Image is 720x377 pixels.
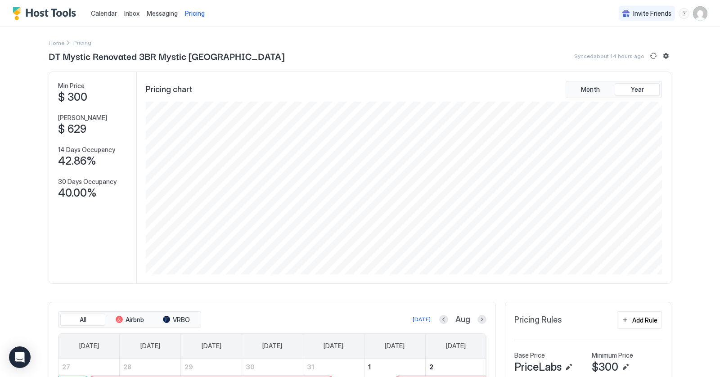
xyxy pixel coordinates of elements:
[455,314,470,325] span: Aug
[58,178,117,186] span: 30 Days Occupancy
[49,38,64,47] a: Home
[49,49,284,63] span: DT Mystic Renovated 3BR Mystic [GEOGRAPHIC_DATA]
[376,334,414,358] a: Friday
[315,334,352,358] a: Thursday
[411,314,432,325] button: [DATE]
[426,359,486,375] a: August 2, 2025
[514,315,562,325] span: Pricing Rules
[131,334,169,358] a: Monday
[413,315,431,323] div: [DATE]
[146,85,192,95] span: Pricing chart
[123,363,131,371] span: 28
[107,314,152,326] button: Airbnb
[58,154,96,168] span: 42.86%
[140,342,160,350] span: [DATE]
[568,83,613,96] button: Month
[79,342,99,350] span: [DATE]
[124,9,139,17] span: Inbox
[439,315,448,324] button: Previous month
[368,363,371,371] span: 1
[126,316,144,324] span: Airbnb
[514,351,545,359] span: Base Price
[91,9,117,18] a: Calendar
[563,362,574,373] button: Edit
[324,342,343,350] span: [DATE]
[632,315,657,325] div: Add Rule
[620,362,631,373] button: Edit
[581,85,600,94] span: Month
[62,363,70,371] span: 27
[437,334,475,358] a: Saturday
[446,342,466,350] span: [DATE]
[574,53,644,59] span: Synced about 14 hours ago
[58,82,85,90] span: Min Price
[58,186,97,200] span: 40.00%
[307,363,314,371] span: 31
[120,359,180,375] a: July 28, 2025
[58,359,119,375] a: July 27, 2025
[184,363,193,371] span: 29
[631,85,644,94] span: Year
[242,359,303,375] a: July 30, 2025
[58,146,115,154] span: 14 Days Occupancy
[679,8,689,19] div: menu
[49,40,64,46] span: Home
[566,81,662,98] div: tab-group
[154,314,199,326] button: VRBO
[185,9,205,18] span: Pricing
[58,90,87,104] span: $ 300
[147,9,178,18] a: Messaging
[73,39,91,46] span: Breadcrumb
[80,316,86,324] span: All
[70,334,108,358] a: Sunday
[58,311,201,328] div: tab-group
[13,7,80,20] a: Host Tools Logo
[58,122,86,136] span: $ 629
[124,9,139,18] a: Inbox
[193,334,230,358] a: Tuesday
[364,359,425,375] a: August 1, 2025
[181,359,242,375] a: July 29, 2025
[262,342,282,350] span: [DATE]
[592,351,633,359] span: Minimum Price
[246,363,255,371] span: 30
[147,9,178,17] span: Messaging
[91,9,117,17] span: Calendar
[592,360,618,374] span: $300
[60,314,105,326] button: All
[429,363,433,371] span: 2
[202,342,221,350] span: [DATE]
[615,83,660,96] button: Year
[173,316,190,324] span: VRBO
[693,6,707,21] div: User profile
[514,360,562,374] span: PriceLabs
[385,342,405,350] span: [DATE]
[661,50,671,61] button: Listing settings
[253,334,291,358] a: Wednesday
[9,346,31,368] div: Open Intercom Messenger
[477,315,486,324] button: Next month
[303,359,364,375] a: July 31, 2025
[617,311,662,329] button: Add Rule
[49,38,64,47] div: Breadcrumb
[633,9,671,18] span: Invite Friends
[58,114,107,122] span: [PERSON_NAME]
[648,50,659,61] button: Sync prices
